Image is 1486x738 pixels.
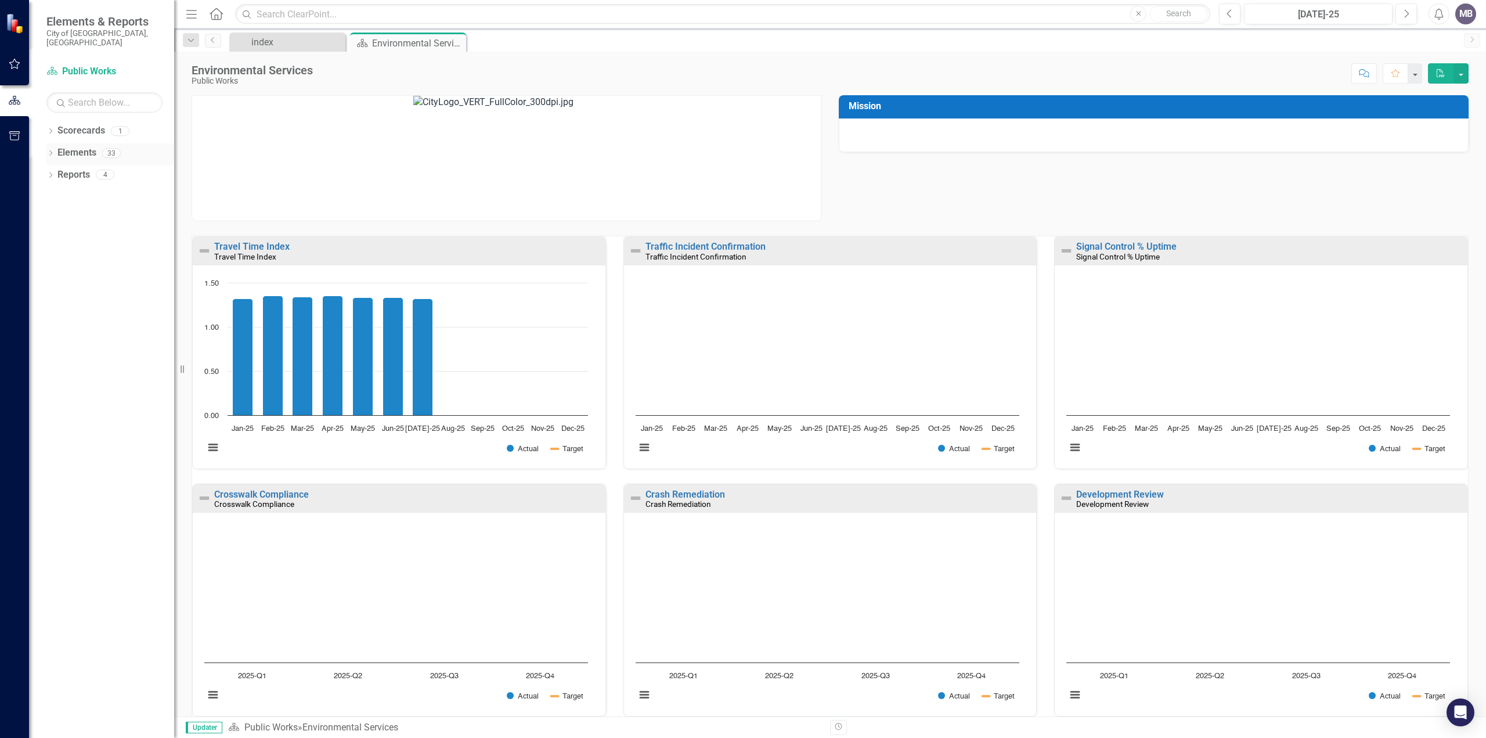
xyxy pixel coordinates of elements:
[983,444,1015,453] button: Show Target
[960,425,983,433] text: Nov-25
[1413,692,1445,700] button: Show Target
[46,92,163,113] input: Search Below...
[1455,3,1476,24] button: MB
[1076,252,1160,261] small: Signal Control % Uptime
[507,444,539,453] button: Show Actual
[405,425,440,433] text: [DATE]-25
[1326,425,1350,433] text: Sep-25
[199,277,594,466] svg: Interactive chart
[1359,425,1382,433] text: Oct-25
[551,444,583,453] button: Show Target
[1388,672,1416,680] text: 2025-Q4
[1292,672,1321,680] text: 2025-Q3
[1059,491,1073,505] img: Not Defined
[526,672,554,680] text: 2025-Q4
[233,283,574,416] g: Actual, series 1 of 2. Bar series with 12 bars.
[263,296,283,415] path: Feb-25, 1.35. Actual.
[205,440,221,456] button: View chart menu, Chart
[199,524,600,713] div: Chart. Highcharts interactive chart.
[1067,687,1083,703] button: View chart menu, Chart
[244,722,298,733] a: Public Works
[1076,489,1164,500] a: Development Review
[204,412,219,420] text: 0.00
[197,244,211,258] img: Not Defined
[214,252,276,261] small: Travel Time Index
[353,297,373,415] path: May-25, 1.33. Actual.
[1076,499,1149,509] small: Development Review
[938,692,970,700] button: Show Actual
[1369,692,1401,700] button: Show Actual
[46,15,163,28] span: Elements & Reports
[383,297,403,415] path: Jun-25, 1.33. Actual.
[1447,699,1474,726] div: Open Intercom Messenger
[507,692,539,700] button: Show Actual
[323,296,343,415] path: Apr-25, 1.35. Actual.
[1391,425,1414,433] text: Nov-25
[1257,425,1292,433] text: [DATE]-25
[551,692,583,700] button: Show Target
[1067,440,1083,456] button: View chart menu, Chart
[199,524,594,713] svg: Interactive chart
[6,13,26,34] img: ClearPoint Strategy
[645,499,711,509] small: Crash Remediation
[645,489,725,500] a: Crash Remediation
[991,425,1015,433] text: Dec-25
[1413,444,1445,453] button: Show Target
[765,672,794,680] text: 2025-Q2
[630,277,1031,466] div: Chart. Highcharts interactive chart.
[531,425,554,433] text: Nov-25
[1423,425,1446,433] text: Dec-25
[1061,524,1462,713] div: Chart. Highcharts interactive chart.
[669,672,698,680] text: 2025-Q1
[214,241,290,252] a: Travel Time Index
[199,277,600,466] div: Chart. Highcharts interactive chart.
[1231,425,1253,433] text: Jun-25
[372,36,463,51] div: Environmental Services
[636,687,652,703] button: View chart menu, Chart
[214,489,309,500] a: Crosswalk Compliance
[238,672,266,680] text: 2025-Q1
[704,425,727,433] text: Mar-25
[232,425,254,433] text: Jan-25
[192,64,313,77] div: Environmental Services
[322,425,344,433] text: Apr-25
[382,425,404,433] text: Jun-25
[334,672,362,680] text: 2025-Q2
[233,298,253,415] path: Jan-25, 1.32. Actual.
[251,35,342,49] div: index
[204,368,219,376] text: 0.50
[302,722,398,733] div: Environmental Services
[1166,9,1191,18] span: Search
[261,425,284,433] text: Feb-25
[228,721,821,735] div: »
[430,672,459,680] text: 2025-Q3
[1149,6,1207,22] button: Search
[630,524,1031,713] div: Chart. Highcharts interactive chart.
[413,96,600,221] img: CityLogo_VERT_FullColor_300dpi.jpg
[672,425,695,433] text: Feb-25
[645,241,766,252] a: Traffic Incident Confirmation
[186,722,222,733] span: Updater
[1059,244,1073,258] img: Not Defined
[102,148,121,158] div: 33
[46,65,163,78] a: Public Works
[1061,277,1462,466] div: Chart. Highcharts interactive chart.
[1100,672,1128,680] text: 2025-Q1
[561,425,585,433] text: Dec-25
[800,425,823,433] text: Jun-25
[1198,425,1222,433] text: May-25
[471,425,495,433] text: Sep-25
[204,280,219,287] text: 1.50
[983,692,1015,700] button: Show Target
[1103,425,1126,433] text: Feb-25
[232,35,342,49] a: index
[1248,8,1388,21] div: [DATE]-25
[57,146,96,160] a: Elements
[413,298,433,415] path: Jul-25, 1.32. Actual.
[645,252,746,261] small: Traffic Incident Confirmation
[630,524,1025,713] svg: Interactive chart
[928,425,950,433] text: Oct-25
[1076,241,1177,252] a: Signal Control % Uptime
[629,491,643,505] img: Not Defined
